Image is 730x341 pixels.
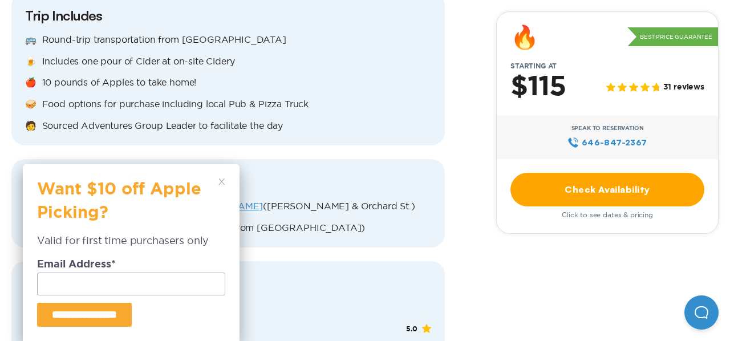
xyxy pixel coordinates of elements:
p: 🥪 Food options for purchase including local Pub & Pizza Truck [25,98,431,111]
p: 🧑 Sourced Adventures Group Leader to facilitate the day [25,120,431,132]
p: 🍎 10 pounds of Apples to take home! [25,76,431,89]
span: 5.0 [406,325,417,333]
span: Click to see dates & pricing [562,211,653,219]
div: 🔥 [510,26,539,48]
span: Speak to Reservation [571,125,644,132]
dt: Email Address [37,259,225,273]
h2: $115 [510,72,566,102]
span: Starting at [497,62,570,70]
p: 🍺 Includes one pour of Cider at on-site Cidery [25,55,431,68]
a: 646‍-847‍-2367 [567,136,647,149]
iframe: Help Scout Beacon - Open [684,295,719,330]
span: 646‍-847‍-2367 [582,136,647,149]
span: Required [111,259,116,270]
span: 31 reviews [663,83,704,93]
div: Valid for first time purchasers only [37,233,225,259]
h3: Trip Includes [25,6,431,25]
a: Check Availability [510,173,704,206]
p: Best Price Guarantee [627,27,718,47]
h3: Want $10 off Apple Picking? [37,178,214,233]
p: 🚌 Round-trip transportation from [GEOGRAPHIC_DATA] [25,34,431,46]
